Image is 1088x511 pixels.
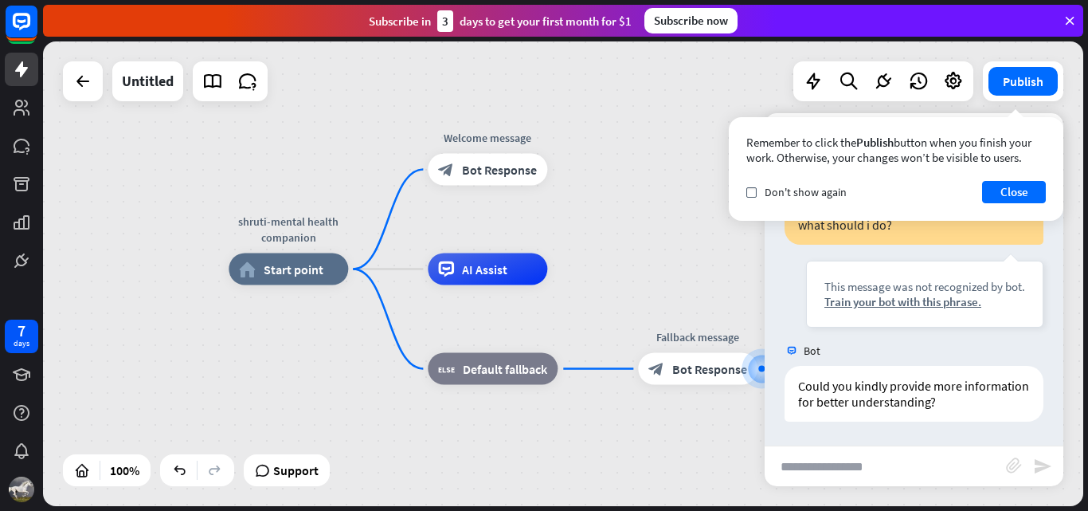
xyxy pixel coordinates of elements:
i: block_fallback [438,361,455,377]
span: Bot Response [462,162,537,178]
div: Welcome message [416,130,559,146]
span: Support [273,458,319,483]
a: 7 days [5,320,38,353]
i: block_bot_response [648,361,664,377]
div: 100% [105,458,144,483]
span: Publish [856,135,894,150]
button: Open LiveChat chat widget [13,6,61,54]
span: AI Assist [462,261,507,277]
i: home_2 [239,261,256,277]
button: Publish [988,67,1058,96]
div: Subscribe now [644,8,738,33]
i: block_attachment [1006,458,1022,474]
div: This message was not recognized by bot. [824,279,1025,294]
button: Close [982,181,1046,203]
i: block_bot_response [438,162,454,178]
i: send [1033,457,1052,476]
div: Subscribe in days to get your first month for $1 [369,10,632,32]
div: Untitled [122,61,174,101]
span: Default fallback [463,361,547,377]
div: 7 [18,324,25,338]
div: shruti-mental health companion [217,214,360,246]
span: Don't show again [765,185,847,199]
span: Bot Response [672,361,747,377]
div: Could you kindly provide more information for better understanding? [785,366,1043,422]
div: Remember to click the button when you finish your work. Otherwise, your changes won’t be visible ... [746,135,1046,165]
span: Start point [264,261,323,277]
div: days [14,338,29,349]
div: Train your bot with this phrase. [824,294,1025,309]
span: Bot [804,344,820,358]
div: Fallback message [626,329,769,345]
div: 3 [437,10,453,32]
